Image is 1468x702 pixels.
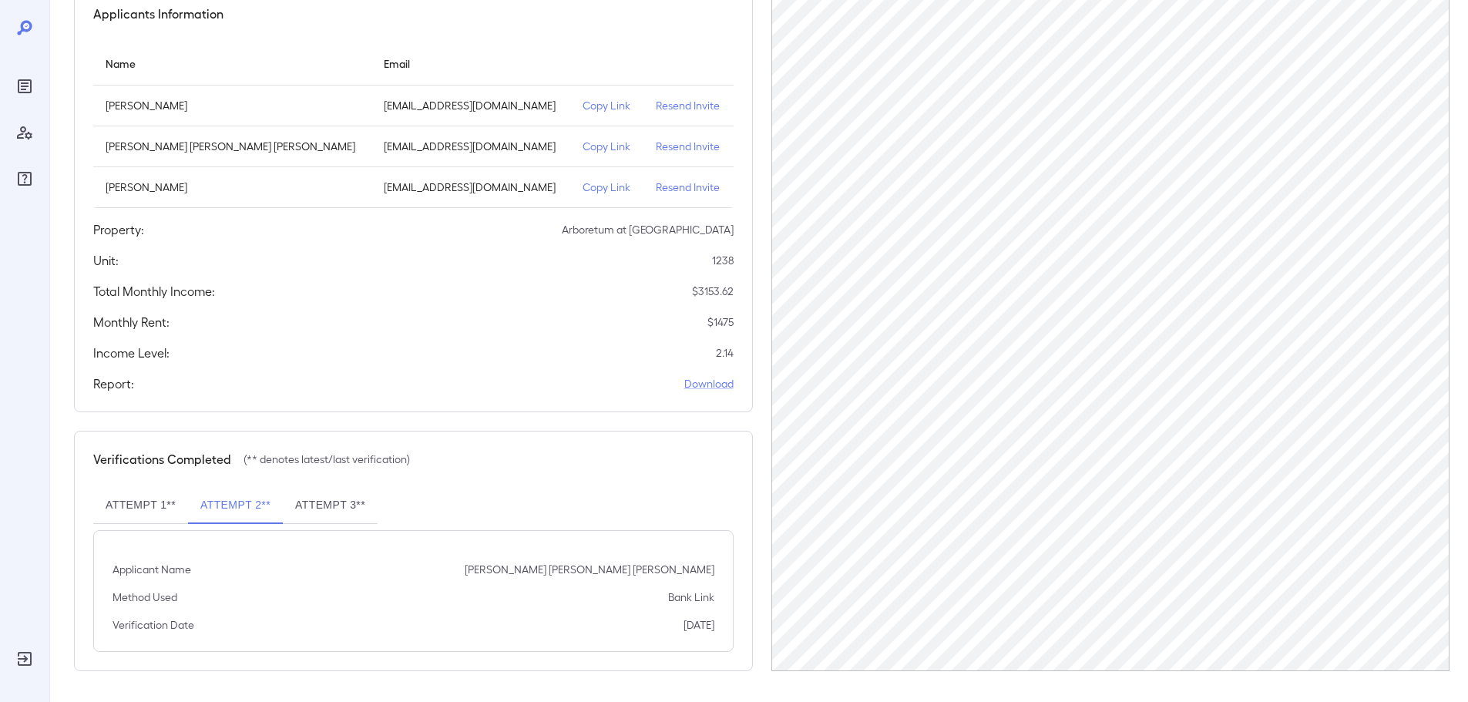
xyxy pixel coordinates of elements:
p: Bank Link [668,589,714,605]
p: Method Used [113,589,177,605]
p: Resend Invite [656,98,721,113]
p: Copy Link [583,98,631,113]
p: [EMAIL_ADDRESS][DOMAIN_NAME] [384,180,558,195]
h5: Property: [93,220,144,239]
th: Name [93,42,371,86]
p: [DATE] [684,617,714,633]
div: FAQ [12,166,37,191]
a: Download [684,376,734,391]
div: Reports [12,74,37,99]
p: 2.14 [716,345,734,361]
p: Copy Link [583,180,631,195]
div: Manage Users [12,120,37,145]
button: Attempt 1** [93,487,188,524]
p: $ 1475 [707,314,734,330]
h5: Monthly Rent: [93,313,170,331]
h5: Income Level: [93,344,170,362]
p: 1238 [712,253,734,268]
th: Email [371,42,570,86]
p: [EMAIL_ADDRESS][DOMAIN_NAME] [384,139,558,154]
p: Resend Invite [656,139,721,154]
p: [PERSON_NAME] [PERSON_NAME] [PERSON_NAME] [465,562,714,577]
p: (** denotes latest/last verification) [244,452,410,467]
p: [EMAIL_ADDRESS][DOMAIN_NAME] [384,98,558,113]
button: Attempt 3** [283,487,378,524]
p: Applicant Name [113,562,191,577]
button: Attempt 2** [188,487,283,524]
h5: Unit: [93,251,119,270]
p: Copy Link [583,139,631,154]
p: Verification Date [113,617,194,633]
p: Arboretum at [GEOGRAPHIC_DATA] [562,222,734,237]
p: [PERSON_NAME] [PERSON_NAME] [PERSON_NAME] [106,139,359,154]
h5: Total Monthly Income: [93,282,215,301]
h5: Report: [93,375,134,393]
p: $ 3153.62 [692,284,734,299]
h5: Verifications Completed [93,450,231,469]
table: simple table [93,42,734,208]
p: [PERSON_NAME] [106,98,359,113]
div: Log Out [12,647,37,671]
p: [PERSON_NAME] [106,180,359,195]
h5: Applicants Information [93,5,223,23]
p: Resend Invite [656,180,721,195]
